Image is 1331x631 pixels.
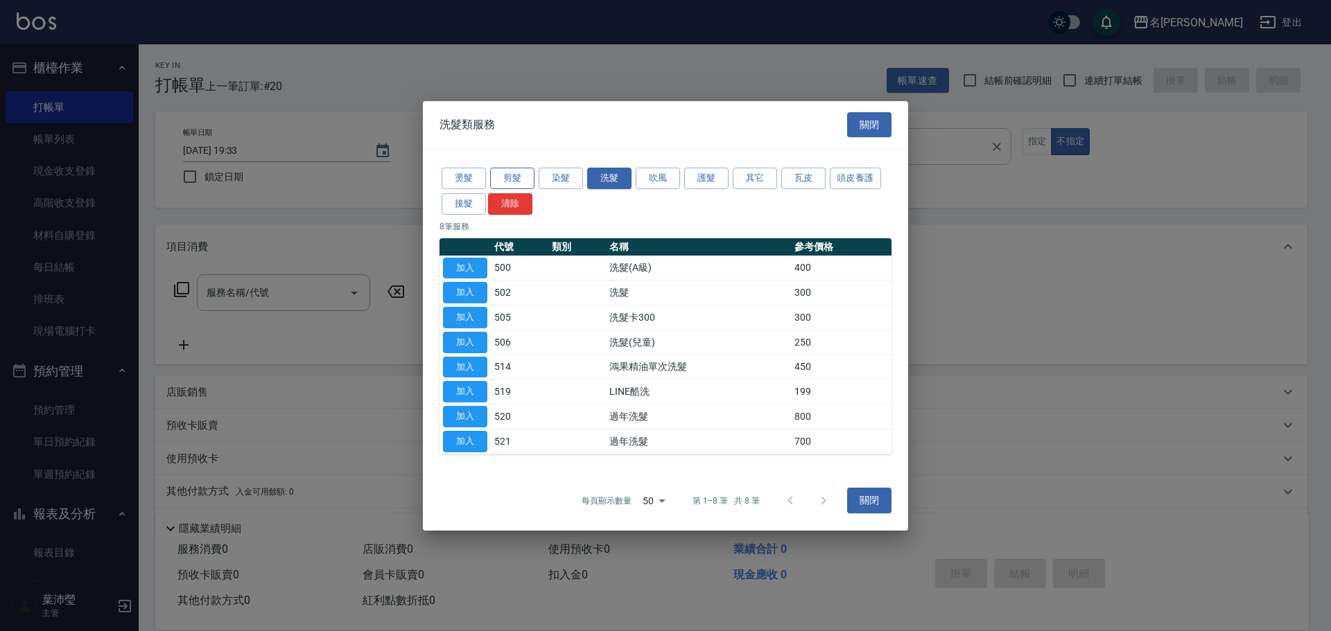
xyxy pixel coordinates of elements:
[442,193,486,215] button: 接髮
[791,281,891,305] td: 300
[636,168,680,189] button: 吹風
[491,355,548,380] td: 514
[606,429,791,454] td: 過年洗髮
[443,406,487,427] button: 加入
[440,220,891,232] p: 8 筆服務
[442,168,486,189] button: 燙髮
[587,168,632,189] button: 洗髮
[440,118,495,132] span: 洗髮類服務
[733,168,777,189] button: 其它
[606,281,791,305] td: 洗髮
[491,330,548,355] td: 506
[791,429,891,454] td: 700
[830,168,881,189] button: 頭皮養護
[606,330,791,355] td: 洗髮(兒童)
[582,495,632,507] p: 每頁顯示數量
[488,193,532,215] button: 清除
[491,281,548,305] td: 502
[606,404,791,429] td: 過年洗髮
[443,282,487,303] button: 加入
[443,332,487,353] button: 加入
[791,355,891,380] td: 450
[443,356,487,377] button: 加入
[791,238,891,256] th: 參考價格
[791,256,891,281] td: 400
[684,168,729,189] button: 護髮
[781,168,826,189] button: 瓦皮
[443,381,487,402] button: 加入
[606,355,791,380] td: 鴻果精油單次洗髮
[490,168,534,189] button: 剪髮
[637,481,670,519] div: 50
[791,380,891,405] td: 199
[443,257,487,278] button: 加入
[847,112,891,137] button: 關閉
[491,238,548,256] th: 代號
[491,305,548,330] td: 505
[693,495,760,507] p: 第 1–8 筆 共 8 筆
[606,305,791,330] td: 洗髮卡300
[606,256,791,281] td: 洗髮(A級)
[548,238,606,256] th: 類別
[539,168,583,189] button: 染髮
[791,330,891,355] td: 250
[791,305,891,330] td: 300
[847,488,891,513] button: 關閉
[491,380,548,405] td: 519
[606,380,791,405] td: LINE酷洗
[491,404,548,429] td: 520
[791,404,891,429] td: 800
[491,429,548,454] td: 521
[443,431,487,452] button: 加入
[606,238,791,256] th: 名稱
[491,256,548,281] td: 500
[443,307,487,328] button: 加入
